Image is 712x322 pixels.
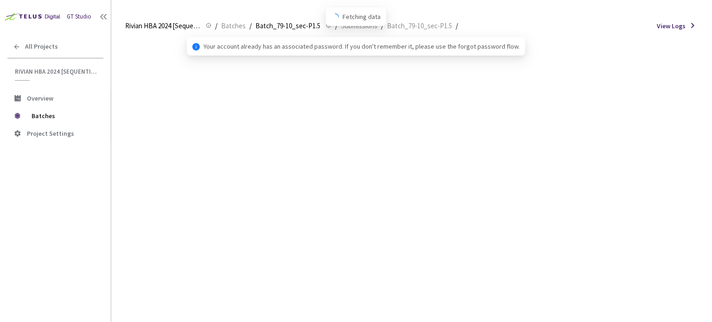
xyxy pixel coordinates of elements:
span: Rivian HBA 2024 [Sequential] [125,20,200,32]
span: Batches [221,20,246,32]
li: / [456,20,458,32]
span: info-circle [192,43,200,51]
a: Batches [219,20,248,31]
span: Fetching data [343,12,381,22]
span: Batch_79-10_sec-P1.5 [387,20,452,32]
span: View Logs [657,21,686,31]
span: Project Settings [27,129,74,138]
span: Your account already has an associated password. If you don't remember it, please use the forgot ... [203,41,520,51]
span: Batch_79-10_sec-P1.5 [255,20,320,32]
li: / [249,20,252,32]
a: Submissions [339,20,379,31]
span: loading [331,13,339,21]
span: Rivian HBA 2024 [Sequential] [15,68,98,76]
li: / [215,20,217,32]
span: Overview [27,94,53,102]
div: GT Studio [67,13,91,21]
a: Batch_79-10_sec-P1.5 [385,20,454,31]
span: Batches [32,107,95,125]
span: All Projects [25,43,58,51]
